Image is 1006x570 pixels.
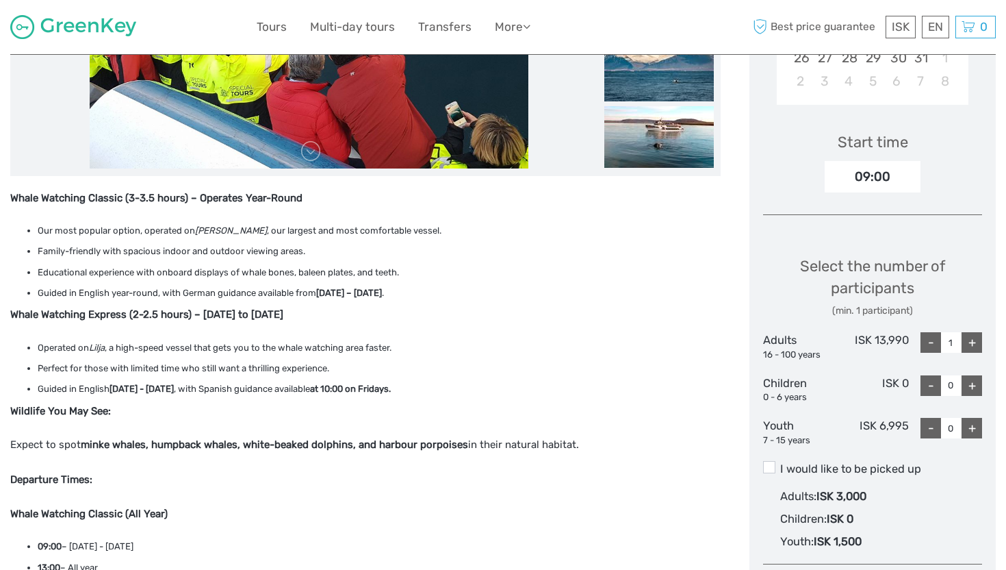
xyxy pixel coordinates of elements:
a: Multi-day tours [310,17,395,37]
a: More [495,17,530,37]
span: ISK 0 [827,512,853,525]
div: Choose Tuesday, November 4th, 2025 [836,70,860,92]
div: Select the number of participants [763,256,982,318]
li: Perfect for those with limited time who still want a thrilling experience. [38,361,721,376]
div: Adults [763,332,836,361]
p: Expect to spot in their natural habitat. [10,436,721,489]
li: Family-friendly with spacious indoor and outdoor viewing areas. [38,244,721,259]
div: Choose Thursday, November 6th, 2025 [885,70,909,92]
div: Start time [838,132,908,153]
strong: Whale Watching Classic (All Year) [10,508,168,520]
li: Our most popular option, operated on , our largest and most comfortable vessel. [38,223,721,238]
strong: Whale Watching Classic (3-3.5 hours) – Operates Year-Round [10,192,302,204]
a: Tours [257,17,287,37]
div: ISK 13,990 [836,332,910,361]
div: + [962,332,982,353]
li: – [DATE] - [DATE] [38,539,721,554]
span: Best price guarantee [749,16,882,38]
p: We're away right now. Please check back later! [19,24,155,35]
strong: Wildlife You May See: [10,405,111,417]
div: Choose Wednesday, October 29th, 2025 [860,47,884,69]
strong: Whale Watching Express (2-2.5 hours) – [DATE] to [DATE] [10,308,283,321]
em: [PERSON_NAME] [195,225,267,236]
div: EN [922,16,949,38]
div: Choose Wednesday, November 5th, 2025 [860,70,884,92]
span: 0 [978,20,990,34]
strong: minke whales, humpback whales, white-beaked dolphins, and harbour porpoises [81,438,468,451]
label: I would like to be picked up [763,461,982,478]
div: ISK 6,995 [836,418,910,447]
strong: [DATE] – [DATE] [316,288,382,298]
button: Open LiveChat chat widget [157,21,174,38]
span: ISK 1,500 [814,535,862,548]
div: ISK 0 [836,375,910,404]
div: Choose Friday, October 31st, 2025 [909,47,933,69]
div: (min. 1 participant) [763,304,982,318]
div: 16 - 100 years [763,349,836,362]
div: - [920,375,941,396]
div: - [920,418,941,438]
span: ISK [892,20,910,34]
div: Choose Sunday, October 26th, 2025 [788,47,812,69]
em: Lilja [89,343,105,353]
div: + [962,418,982,438]
li: Educational experience with onboard displays of whale bones, baleen plates, and teeth. [38,265,721,280]
div: Choose Saturday, November 8th, 2025 [933,70,957,92]
span: Children : [780,512,827,525]
div: 0 - 6 years [763,391,836,404]
li: Operated on , a high-speed vessel that gets you to the whale watching area faster. [38,340,721,356]
span: Adults : [780,490,816,503]
img: a728e7ee043747a7bd976de2869c4803_slider_thumbnail.jpeg [604,40,714,101]
div: Children [763,375,836,404]
strong: Departure Times: [10,473,92,486]
div: Choose Monday, October 27th, 2025 [812,47,836,69]
div: 09:00 [825,161,920,193]
strong: 09:00 [38,541,62,552]
span: Youth : [780,535,814,548]
div: Youth [763,418,836,447]
div: Choose Friday, November 7th, 2025 [909,70,933,92]
li: Guided in English year-round, with German guidance available from . [38,286,721,301]
div: - [920,332,941,353]
img: d8b60ceeed0a4535b894ee493b03c963_slider_thumbnail.jpeg [604,106,714,168]
div: Choose Tuesday, October 28th, 2025 [836,47,860,69]
div: Choose Monday, November 3rd, 2025 [812,70,836,92]
a: Transfers [418,17,472,37]
div: Choose Saturday, November 1st, 2025 [933,47,957,69]
div: Choose Thursday, October 30th, 2025 [885,47,909,69]
strong: at 10:00 on Fridays. [310,384,391,394]
img: 1287-122375c5-1c4a-481d-9f75-0ef7bf1191bb_logo_small.jpg [10,15,136,39]
div: 7 - 15 years [763,434,836,447]
div: + [962,375,982,396]
li: Guided in English , with Spanish guidance available [38,382,721,397]
span: ISK 3,000 [816,490,866,503]
div: Choose Sunday, November 2nd, 2025 [788,70,812,92]
strong: [DATE] - [DATE] [109,384,174,394]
